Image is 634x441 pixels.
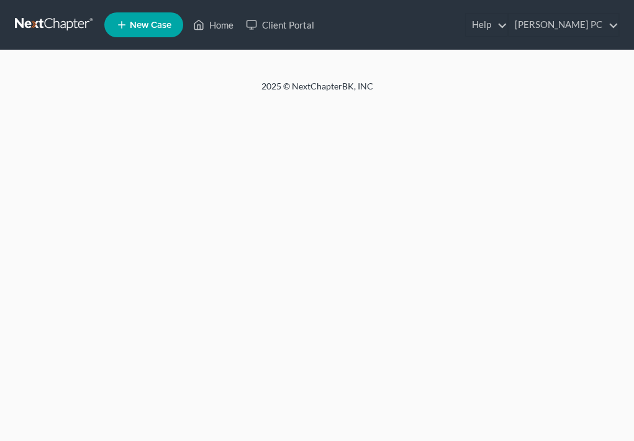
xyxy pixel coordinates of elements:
[187,14,240,36] a: Home
[466,14,507,36] a: Help
[240,14,320,36] a: Client Portal
[104,12,183,37] new-legal-case-button: New Case
[509,14,618,36] a: [PERSON_NAME] PC
[19,80,615,102] div: 2025 © NextChapterBK, INC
